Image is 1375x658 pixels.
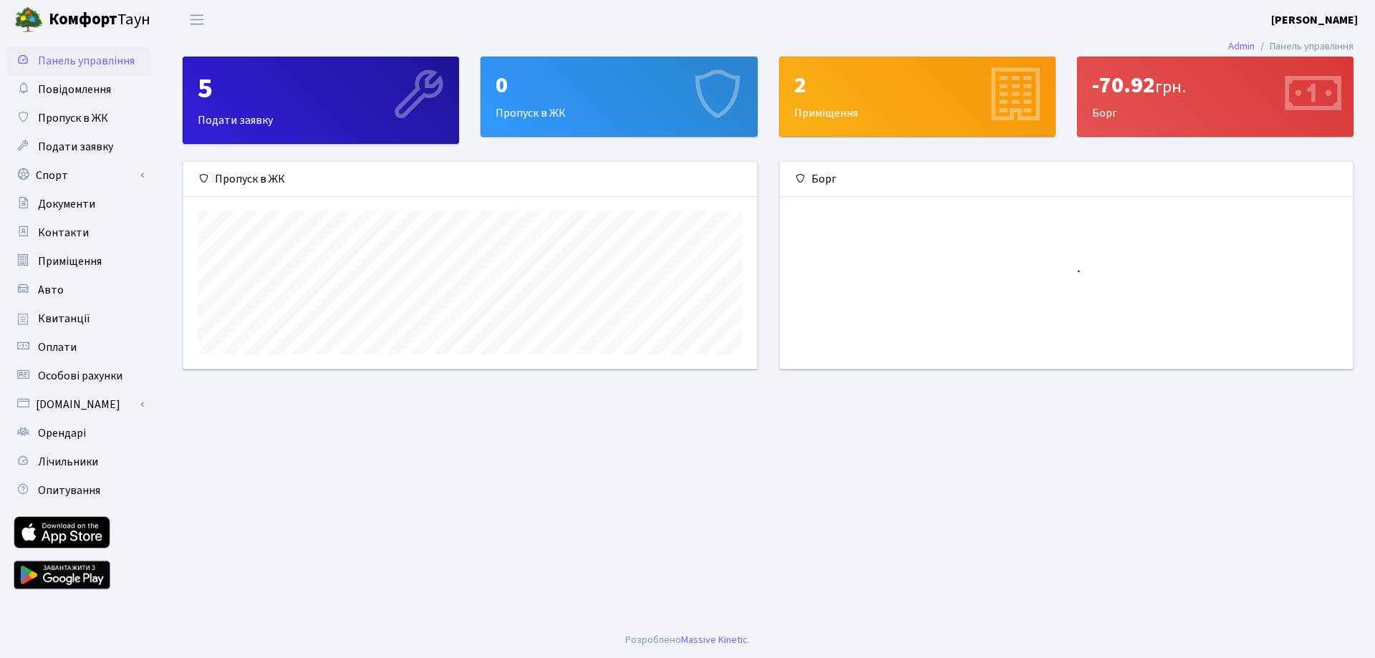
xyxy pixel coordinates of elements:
a: Повідомлення [7,75,150,104]
a: Квитанції [7,304,150,333]
span: Особові рахунки [38,368,122,384]
b: [PERSON_NAME] [1271,12,1358,28]
span: грн. [1155,74,1186,100]
a: Лічильники [7,447,150,476]
a: Контакти [7,218,150,247]
li: Панель управління [1255,39,1354,54]
span: Лічильники [38,454,98,470]
span: Таун [49,8,150,32]
div: Пропуск в ЖК [183,162,757,197]
span: Авто [38,282,64,298]
div: Подати заявку [183,57,458,143]
div: 5 [198,72,444,106]
div: Пропуск в ЖК [481,57,756,136]
span: Панель управління [38,53,135,69]
a: Admin [1228,39,1255,54]
button: Переключити навігацію [179,8,215,32]
a: Оплати [7,333,150,362]
div: Борг [1078,57,1353,136]
span: Пропуск в ЖК [38,110,108,126]
b: Комфорт [49,8,117,31]
nav: breadcrumb [1207,32,1375,62]
a: 2Приміщення [779,57,1056,137]
span: Орендарі [38,425,86,441]
a: Приміщення [7,247,150,276]
span: Квитанції [38,311,90,326]
span: Документи [38,196,95,212]
a: Особові рахунки [7,362,150,390]
a: [PERSON_NAME] [1271,11,1358,29]
img: logo.png [14,6,43,34]
a: Документи [7,190,150,218]
a: [DOMAIN_NAME] [7,390,150,419]
span: Контакти [38,225,89,241]
a: 5Подати заявку [183,57,459,144]
div: 0 [496,72,742,99]
a: Панель управління [7,47,150,75]
div: Приміщення [780,57,1055,136]
span: Приміщення [38,253,102,269]
div: 2 [794,72,1041,99]
a: Опитування [7,476,150,505]
div: -70.92 [1092,72,1338,99]
span: Повідомлення [38,82,111,97]
span: Оплати [38,339,77,355]
div: Розроблено . [625,632,750,648]
span: Опитування [38,483,100,498]
a: 0Пропуск в ЖК [481,57,757,137]
a: Massive Kinetic [681,632,748,647]
a: Орендарі [7,419,150,447]
a: Подати заявку [7,132,150,161]
a: Спорт [7,161,150,190]
a: Пропуск в ЖК [7,104,150,132]
a: Авто [7,276,150,304]
span: Подати заявку [38,139,113,155]
div: Борг [780,162,1354,197]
